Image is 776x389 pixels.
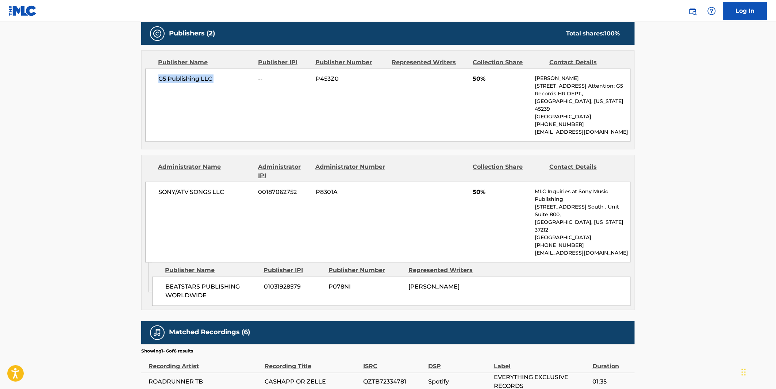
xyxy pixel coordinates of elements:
span: 01:35 [592,378,631,386]
p: Showing 1 - 6 of 6 results [141,348,193,355]
div: Publisher Name [158,58,253,67]
span: -- [258,75,310,83]
div: Collection Share [473,163,544,180]
img: Publishers [153,29,162,38]
a: Log In [723,2,767,20]
span: 50% [473,188,530,197]
span: BEATSTARS PUBLISHING WORLDWIDE [165,283,258,300]
div: Administrator Number [315,163,386,180]
span: 50% [473,75,530,83]
p: [GEOGRAPHIC_DATA] [535,113,630,121]
span: G5 Publishing LLC [158,75,253,83]
div: Publisher Number [315,58,386,67]
div: Collection Share [473,58,544,67]
div: Publisher Name [165,266,258,275]
span: ROADRUNNER TB [149,378,261,386]
p: [PHONE_NUMBER] [535,121,630,128]
p: [STREET_ADDRESS] Attention: G5 Records HR DEPT., [535,82,630,98]
p: MLC Inquiries at Sony Music Publishing [535,188,630,203]
div: Represented Writers [392,58,468,67]
div: Publisher Number [329,266,403,275]
span: P8301A [316,188,387,197]
div: Administrator Name [158,163,253,180]
div: Total shares: [566,29,620,38]
div: Duration [592,355,631,371]
div: Publisher IPI [258,58,310,67]
iframe: Chat Widget [739,354,776,389]
span: [PERSON_NAME] [408,283,460,290]
div: DSP [429,355,491,371]
span: CASHAPP OR ZELLE [265,378,360,386]
span: SONY/ATV SONGS LLC [158,188,253,197]
p: [EMAIL_ADDRESS][DOMAIN_NAME] [535,249,630,257]
h5: Matched Recordings (6) [169,328,250,337]
span: P078NI [329,283,403,291]
p: [PHONE_NUMBER] [535,241,630,249]
p: [EMAIL_ADDRESS][DOMAIN_NAME] [535,128,630,136]
p: [STREET_ADDRESS] South , Unit Suite 800, [535,203,630,218]
div: Contact Details [549,58,620,67]
p: [GEOGRAPHIC_DATA] [535,234,630,241]
div: ISRC [363,355,425,371]
span: P453Z0 [316,75,387,83]
img: MLC Logo [9,5,37,16]
span: Spotify [429,378,491,386]
img: Matched Recordings [153,328,162,337]
div: Drag [742,361,746,383]
span: 00187062752 [258,188,310,197]
div: Publisher IPI [264,266,323,275]
div: Label [494,355,589,371]
a: Public Search [685,4,700,18]
div: Help [704,4,719,18]
span: 100 % [605,30,620,37]
div: Recording Title [265,355,360,371]
p: [GEOGRAPHIC_DATA], [US_STATE] 37212 [535,218,630,234]
div: Administrator IPI [258,163,310,180]
span: 01031928579 [264,283,323,291]
p: [PERSON_NAME] [535,75,630,82]
h5: Publishers (2) [169,29,215,38]
p: [GEOGRAPHIC_DATA], [US_STATE] 45239 [535,98,630,113]
div: Represented Writers [408,266,483,275]
span: QZTB72334781 [363,378,425,386]
div: Contact Details [549,163,620,180]
img: search [688,7,697,15]
img: help [707,7,716,15]
div: Recording Artist [149,355,261,371]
